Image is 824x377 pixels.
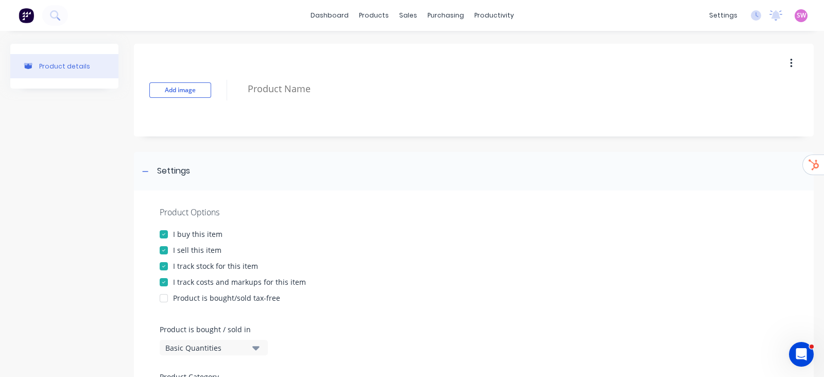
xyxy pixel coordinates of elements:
[21,73,185,91] p: Hi [PERSON_NAME]
[154,282,206,323] button: Help
[469,8,519,23] div: productivity
[173,261,258,271] div: I track stock for this item
[10,122,196,161] div: Ask a questionAI Agent and team can help
[173,277,306,287] div: I track costs and markups for this item
[21,175,185,185] h2: Have an idea or feature request?
[704,8,743,23] div: settings
[21,141,173,152] div: AI Agent and team can help
[149,82,211,98] button: Add image
[173,229,222,239] div: I buy this item
[157,165,190,178] div: Settings
[173,245,221,255] div: I sell this item
[160,206,788,218] div: Product Options
[173,293,280,303] div: Product is bought/sold tax-free
[21,130,173,141] div: Ask a question
[354,8,394,23] div: products
[21,91,185,108] p: How can we help?
[51,282,103,323] button: Messages
[789,342,814,367] iframe: Intercom live chat
[76,232,130,243] div: Improvement
[10,54,118,78] button: Product details
[305,8,354,23] a: dashboard
[21,190,185,210] button: Share it with us
[21,249,166,260] div: Factory Weekly Updates - [DATE]
[103,282,154,323] button: News
[14,308,37,315] span: Home
[177,16,196,35] div: Close
[422,8,469,23] div: purchasing
[172,308,188,315] span: Help
[21,232,72,243] div: New feature
[394,8,422,23] div: sales
[21,20,82,36] img: logo
[60,308,95,315] span: Messages
[160,340,268,355] button: Basic Quantities
[10,223,196,282] div: New featureImprovementFactory Weekly Updates - [DATE]Hey, Factory pro there👋
[39,62,90,70] div: Product details
[21,262,166,273] div: Hey, Factory pro there👋
[19,8,34,23] img: Factory
[165,342,248,353] div: Basic Quantities
[160,324,263,335] label: Product is bought / sold in
[797,11,806,20] span: SW
[119,308,139,315] span: News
